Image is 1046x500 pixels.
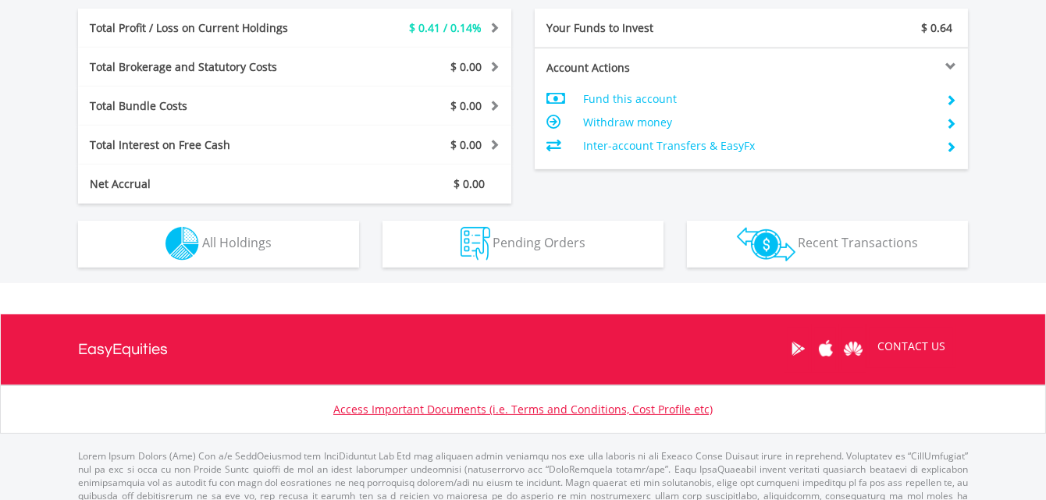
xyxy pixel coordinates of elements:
td: Inter-account Transfers & EasyFx [583,134,934,158]
div: Total Brokerage and Statutory Costs [78,59,331,75]
div: Total Bundle Costs [78,98,331,114]
a: Apple [812,324,839,373]
img: transactions-zar-wht.png [737,227,795,261]
span: $ 0.00 [450,59,482,74]
a: EasyEquities [78,314,168,385]
span: $ 0.64 [921,20,952,35]
td: Withdraw money [583,111,934,134]
div: Your Funds to Invest [535,20,752,36]
span: Pending Orders [493,234,586,251]
img: holdings-wht.png [165,227,199,261]
span: Recent Transactions [799,234,919,251]
span: $ 0.00 [450,137,482,152]
a: Access Important Documents (i.e. Terms and Conditions, Cost Profile etc) [333,402,713,417]
a: CONTACT US [866,324,956,368]
button: Pending Orders [382,221,664,268]
div: Account Actions [535,60,752,76]
div: Net Accrual [78,176,331,192]
a: Google Play [784,324,812,373]
button: Recent Transactions [687,221,968,268]
span: $ 0.00 [454,176,485,191]
span: All Holdings [202,234,272,251]
span: $ 0.00 [450,98,482,113]
img: pending_instructions-wht.png [461,227,490,261]
a: Huawei [839,324,866,373]
div: Total Interest on Free Cash [78,137,331,153]
div: Total Profit / Loss on Current Holdings [78,20,331,36]
button: All Holdings [78,221,359,268]
span: $ 0.41 / 0.14% [409,20,482,35]
td: Fund this account [583,87,934,111]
